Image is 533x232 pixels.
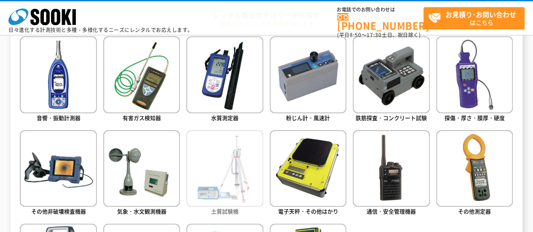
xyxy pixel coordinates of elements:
[20,130,96,217] a: その他非破壊検査機器
[445,9,516,19] strong: お見積り･お問い合わせ
[337,13,423,30] a: [PHONE_NUMBER]
[353,130,429,217] a: 通信・安全管理機器
[186,130,263,207] img: 土質試験機
[458,207,491,215] span: その他測定器
[367,31,382,39] span: 17:30
[270,130,346,217] a: 電子天秤・その他はかり
[186,36,263,123] a: 水質測定器
[20,130,96,207] img: その他非破壊検査機器
[20,36,96,113] img: 音響・振動計測器
[211,114,238,122] span: 水質測定器
[270,36,346,113] img: 粉じん計・風速計
[436,36,513,113] img: 探傷・厚さ・膜厚・硬度
[337,31,421,39] span: (平日 ～ 土日、祝日除く)
[353,130,429,207] img: 通信・安全管理機器
[117,207,166,215] span: 気象・水文観測機器
[353,36,429,123] a: 鉄筋探査・コンクリート試験
[103,36,180,113] img: 有害ガス検知器
[286,114,330,122] span: 粉じん計・風速計
[436,36,513,123] a: 探傷・厚さ・膜厚・硬度
[37,114,80,122] span: 音響・振動計測器
[270,130,346,207] img: 電子天秤・その他はかり
[211,207,238,215] span: 土質試験機
[353,36,429,113] img: 鉄筋探査・コンクリート試験
[350,31,362,39] span: 8:50
[123,114,161,122] span: 有害ガス検知器
[20,36,96,123] a: 音響・振動計測器
[367,207,416,215] span: 通信・安全管理機器
[8,27,193,32] p: 日々進化する計測技術と多種・多様化するニーズにレンタルでお応えします。
[436,130,513,217] a: その他測定器
[186,130,263,217] a: 土質試験機
[356,114,427,122] span: 鉄筋探査・コンクリート試験
[428,8,524,29] span: はこちら
[103,36,180,123] a: 有害ガス検知器
[423,7,525,29] a: お見積り･お問い合わせはこちら
[445,114,505,122] span: 探傷・厚さ・膜厚・硬度
[436,130,513,207] img: その他測定器
[270,36,346,123] a: 粉じん計・風速計
[31,207,86,215] span: その他非破壊検査機器
[103,130,180,217] a: 気象・水文観測機器
[103,130,180,207] img: 気象・水文観測機器
[278,207,338,215] span: 電子天秤・その他はかり
[186,36,263,113] img: 水質測定器
[337,7,423,12] span: お電話でのお問い合わせは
